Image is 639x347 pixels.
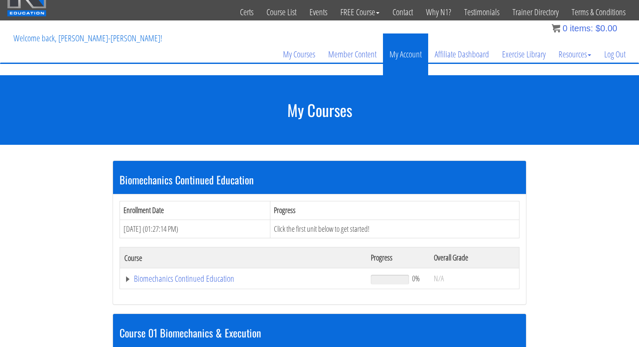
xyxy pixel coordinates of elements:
a: 0 items: $0.00 [552,23,617,33]
th: Progress [366,247,429,268]
a: My Account [383,33,428,75]
th: Progress [270,201,519,220]
a: Affiliate Dashboard [428,33,496,75]
th: Course [120,247,366,268]
p: Welcome back, [PERSON_NAME]-[PERSON_NAME]! [7,21,169,56]
img: icon11.png [552,24,560,33]
h3: Course 01 Biomechanics & Execution [120,327,519,338]
bdi: 0.00 [596,23,617,33]
td: Click the first unit below to get started! [270,220,519,238]
span: items: [570,23,593,33]
td: [DATE] (01:27:14 PM) [120,220,270,238]
a: Resources [552,33,598,75]
a: Biomechanics Continued Education [124,274,362,283]
span: 0% [412,274,420,283]
h3: Biomechanics Continued Education [120,174,519,185]
a: Exercise Library [496,33,552,75]
a: Log Out [598,33,632,75]
span: $ [596,23,600,33]
span: 0 [562,23,567,33]
th: Overall Grade [429,247,519,268]
td: N/A [429,268,519,289]
th: Enrollment Date [120,201,270,220]
a: My Courses [276,33,322,75]
a: Member Content [322,33,383,75]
